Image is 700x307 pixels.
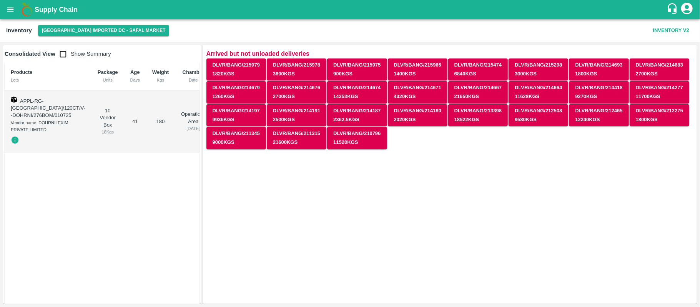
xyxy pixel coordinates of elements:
[206,81,266,103] button: DLVR/BANG/2146791260Kgs
[11,98,85,118] span: APPL-RG-[GEOGRAPHIC_DATA]/120CT/V--DOHRNI/276BOM/010725
[181,77,206,83] div: Date
[5,51,55,57] b: Consolidated View
[206,58,266,81] button: DLVR/BANG/2159791820Kgs
[569,104,629,127] button: DLVR/BANG/21246512240Kgs
[509,81,568,103] button: DLVR/BANG/21466411628Kgs
[152,77,169,83] div: Kgs
[267,104,326,127] button: DLVR/BANG/2141912500Kgs
[130,69,140,75] b: Age
[448,81,508,103] button: DLVR/BANG/21466721650Kgs
[327,81,387,103] button: DLVR/BANG/21467414353Kgs
[206,127,266,149] button: DLVR/BANG/2113459000Kgs
[650,24,692,37] button: Inventory V2
[11,119,85,133] div: Vendor name: DOHRNII EXIM PRIVATE LIMITED
[35,4,667,15] a: Supply Chain
[55,51,111,57] span: Show Summary
[2,1,19,18] button: open drawer
[156,118,165,124] span: 180
[267,58,326,81] button: DLVR/BANG/2159783600Kgs
[98,107,118,136] div: 10 Vendor Box
[183,69,204,75] b: Chamber
[680,2,694,18] div: account of current user
[35,6,78,13] b: Supply Chain
[388,104,447,127] button: DLVR/BANG/2141802020Kgs
[38,25,170,36] button: Select DC
[448,104,508,127] button: DLVR/BANG/21339818522Kgs
[327,58,387,81] button: DLVR/BANG/215975900Kgs
[569,81,629,103] button: DLVR/BANG/2144189270Kgs
[98,69,118,75] b: Package
[181,111,206,125] p: Operations Area
[388,58,447,81] button: DLVR/BANG/2159661400Kgs
[448,58,508,81] button: DLVR/BANG/2154746840Kgs
[267,81,326,103] button: DLVR/BANG/2146762700Kgs
[11,97,17,103] img: box
[6,27,32,33] b: Inventory
[509,104,568,127] button: DLVR/BANG/2125089580Kgs
[327,127,387,149] button: DLVR/BANG/21079611520Kgs
[152,69,169,75] b: Weight
[388,81,447,103] button: DLVR/BANG/2146714320Kgs
[206,49,693,58] p: Arrived but not unloaded deliveries
[630,81,689,103] button: DLVR/BANG/21427711700Kgs
[130,77,140,83] div: Days
[206,104,266,127] button: DLVR/BANG/2141979936Kgs
[327,104,387,127] button: DLVR/BANG/2141872362.5Kgs
[19,2,35,17] img: logo
[124,90,146,153] td: 41
[630,104,689,127] button: DLVR/BANG/2122751800Kgs
[11,77,85,83] div: Lots
[181,125,206,132] div: [DATE]
[98,128,118,135] div: 18 Kgs
[630,58,689,81] button: DLVR/BANG/2146832700Kgs
[569,58,629,81] button: DLVR/BANG/2146931800Kgs
[98,77,118,83] div: Units
[509,58,568,81] button: DLVR/BANG/2152983000Kgs
[667,3,680,17] div: customer-support
[267,127,326,149] button: DLVR/BANG/21131521600Kgs
[11,69,32,75] b: Products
